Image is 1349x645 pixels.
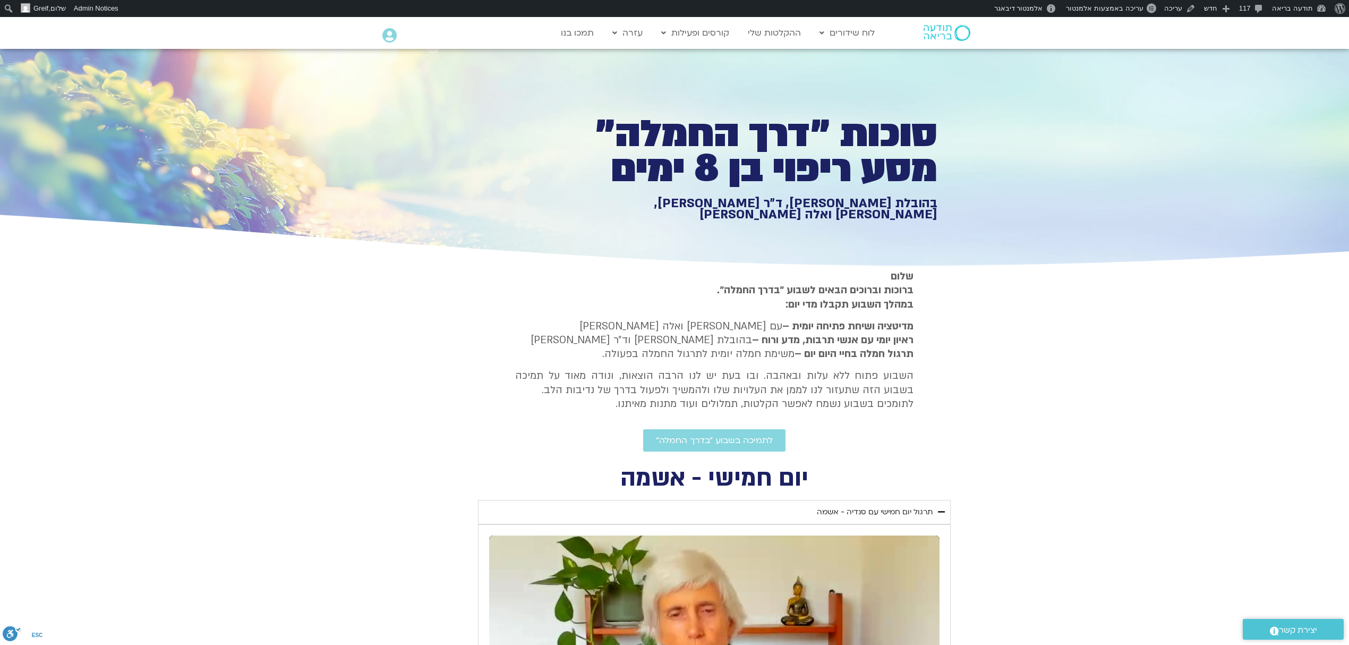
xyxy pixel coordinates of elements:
strong: שלום [891,269,913,283]
a: עזרה [607,23,648,43]
b: ראיון יומי עם אנשי תרבות, מדע ורוח – [752,333,913,347]
strong: מדיטציה ושיחת פתיחה יומית – [782,319,913,333]
div: תרגול יום חמישי עם סנדיה - אשמה [817,506,933,519]
span: Greif [33,4,48,12]
h2: יום חמישי - אשמה [478,468,951,489]
a: ההקלטות שלי [742,23,806,43]
b: תרגול חמלה בחיי היום יום – [795,347,913,361]
p: עם [PERSON_NAME] ואלה [PERSON_NAME] בהובלת [PERSON_NAME] וד״ר [PERSON_NAME] משימת חמלה יומית לתרג... [515,319,913,361]
span: עריכה באמצעות אלמנטור [1066,4,1143,12]
strong: ברוכות וברוכים הבאים לשבוע ״בדרך החמלה״. במהלך השבוע תקבלו מדי יום: [717,283,913,311]
img: תודעה בריאה [924,25,970,41]
span: לתמיכה בשבוע ״בדרך החמלה״ [656,436,773,445]
a: לוח שידורים [814,23,880,43]
h1: סוכות ״דרך החמלה״ מסע ריפוי בן 8 ימים [569,117,937,186]
h1: בהובלת [PERSON_NAME], ד״ר [PERSON_NAME], [PERSON_NAME] ואלה [PERSON_NAME] [569,198,937,220]
a: לתמיכה בשבוע ״בדרך החמלה״ [643,429,786,452]
a: קורסים ופעילות [656,23,735,43]
span: יצירת קשר [1279,623,1317,638]
a: יצירת קשר [1243,619,1344,640]
p: השבוע פתוח ללא עלות ובאהבה. ובו בעת יש לנו הרבה הוצאות, ונודה מאוד על תמיכה בשבוע הזה שתעזור לנו ... [515,369,913,411]
a: תמכו בנו [556,23,599,43]
summary: תרגול יום חמישי עם סנדיה - אשמה [478,500,951,524]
